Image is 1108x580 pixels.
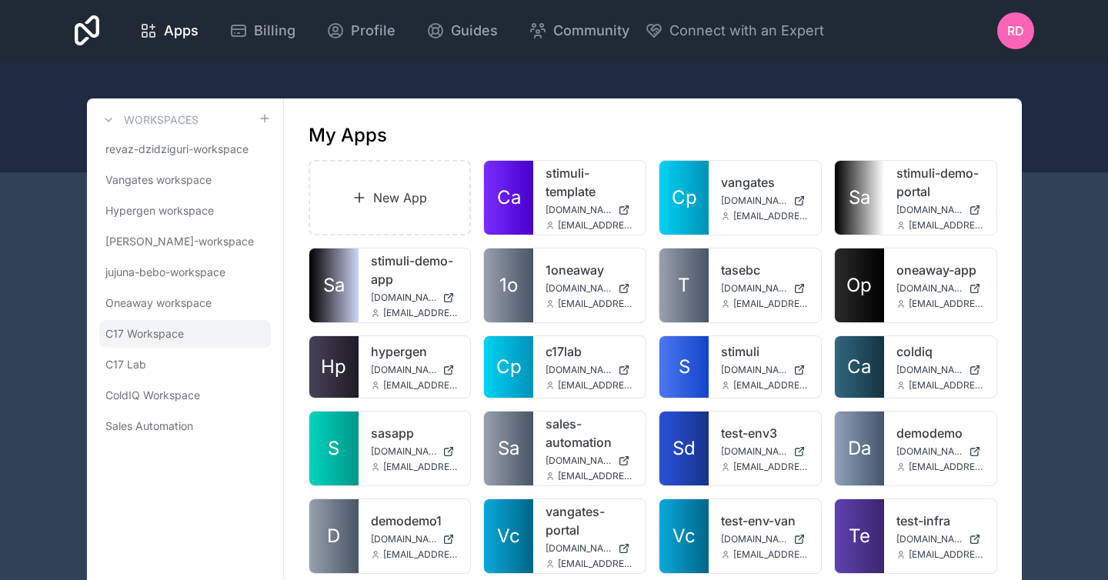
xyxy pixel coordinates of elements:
a: Sd [659,412,709,485]
a: hypergen [371,342,459,361]
span: [EMAIL_ADDRESS][DOMAIN_NAME] [733,210,809,222]
a: Ca [484,161,533,235]
span: jujuna-bebo-workspace [105,265,225,280]
span: [DOMAIN_NAME] [371,364,437,376]
span: [DOMAIN_NAME] [896,445,963,458]
span: [DOMAIN_NAME] [546,282,612,295]
span: [DOMAIN_NAME] [546,542,612,555]
a: [DOMAIN_NAME] [896,364,984,376]
a: tasebc [721,261,809,279]
span: Profile [351,20,395,42]
a: Apps [127,14,211,48]
a: Guides [414,14,510,48]
a: [DOMAIN_NAME] [896,282,984,295]
a: test-env-van [721,512,809,530]
span: [EMAIL_ADDRESS][DOMAIN_NAME] [733,461,809,473]
a: oneaway-app [896,261,984,279]
span: [EMAIL_ADDRESS][DOMAIN_NAME] [909,461,984,473]
a: coldiq [896,342,984,361]
a: [DOMAIN_NAME] [721,282,809,295]
span: Vangates workspace [105,172,212,188]
a: Hp [309,336,359,398]
a: c17lab [546,342,633,361]
h3: Workspaces [124,112,199,128]
span: [DOMAIN_NAME] [721,533,787,545]
a: Vc [659,499,709,573]
span: [EMAIL_ADDRESS][DOMAIN_NAME] [909,298,984,310]
button: Connect with an Expert [645,20,824,42]
a: Hypergen workspace [99,197,271,225]
h1: My Apps [309,123,387,148]
span: [DOMAIN_NAME] [371,445,437,458]
a: [DOMAIN_NAME] [546,455,633,467]
a: ColdIQ Workspace [99,382,271,409]
span: [DOMAIN_NAME] [896,282,963,295]
a: Vangates workspace [99,166,271,194]
a: Sa [484,412,533,485]
a: Ca [835,336,884,398]
span: [DOMAIN_NAME] [721,445,787,458]
span: Vc [497,524,520,548]
span: [EMAIL_ADDRESS][DOMAIN_NAME] [558,298,633,310]
a: [DOMAIN_NAME] [546,204,633,216]
a: 1o [484,248,533,322]
span: [DOMAIN_NAME] [721,364,787,376]
span: [DOMAIN_NAME] [546,455,612,467]
span: [EMAIL_ADDRESS][DOMAIN_NAME] [733,548,809,561]
a: vangates [721,173,809,192]
a: [DOMAIN_NAME] [896,204,984,216]
a: vangates-portal [546,502,633,539]
span: [EMAIL_ADDRESS][DOMAIN_NAME] [909,548,984,561]
a: Op [835,248,884,322]
a: S [659,336,709,398]
span: [EMAIL_ADDRESS][DOMAIN_NAME] [383,548,459,561]
span: T [678,273,690,298]
a: [DOMAIN_NAME] [721,364,809,376]
a: [DOMAIN_NAME] [371,445,459,458]
span: [DOMAIN_NAME] [896,364,963,376]
span: [EMAIL_ADDRESS] [558,379,633,392]
a: C17 Workspace [99,320,271,348]
span: Hp [321,355,346,379]
span: Apps [164,20,199,42]
span: [DOMAIN_NAME] [896,204,963,216]
a: revaz-dzidziguri-workspace [99,135,271,163]
span: Sa [498,436,519,461]
a: [PERSON_NAME]-workspace [99,228,271,255]
span: C17 Workspace [105,326,184,342]
a: New App [309,160,472,235]
a: Workspaces [99,111,199,129]
span: [DOMAIN_NAME] [896,533,963,545]
span: [EMAIL_ADDRESS][DOMAIN_NAME] [558,470,633,482]
a: test-env3 [721,424,809,442]
a: [DOMAIN_NAME] [371,364,459,376]
span: [DOMAIN_NAME] [371,533,437,545]
span: [EMAIL_ADDRESS][DOMAIN_NAME] [383,461,459,473]
span: [DOMAIN_NAME] [721,195,787,207]
a: [DOMAIN_NAME] [546,364,633,376]
span: Op [846,273,872,298]
a: [DOMAIN_NAME] [721,445,809,458]
a: [DOMAIN_NAME] [371,292,459,304]
a: [DOMAIN_NAME] [546,282,633,295]
span: S [679,355,690,379]
a: Profile [314,14,408,48]
a: sales-automation [546,415,633,452]
a: test-infra [896,512,984,530]
a: Sales Automation [99,412,271,440]
span: Connect with an Expert [669,20,824,42]
a: [DOMAIN_NAME] [546,542,633,555]
span: Sales Automation [105,418,193,434]
span: Billing [254,20,295,42]
span: Oneaway workspace [105,295,212,311]
a: [DOMAIN_NAME] [721,195,809,207]
a: Oneaway workspace [99,289,271,317]
span: ColdIQ Workspace [105,388,200,403]
span: [EMAIL_ADDRESS][DOMAIN_NAME] [383,379,459,392]
span: Vc [672,524,696,548]
span: Ca [847,355,871,379]
span: [EMAIL_ADDRESS][DOMAIN_NAME] [558,558,633,570]
a: Cp [659,161,709,235]
a: demodemo1 [371,512,459,530]
span: RD [1007,22,1024,40]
